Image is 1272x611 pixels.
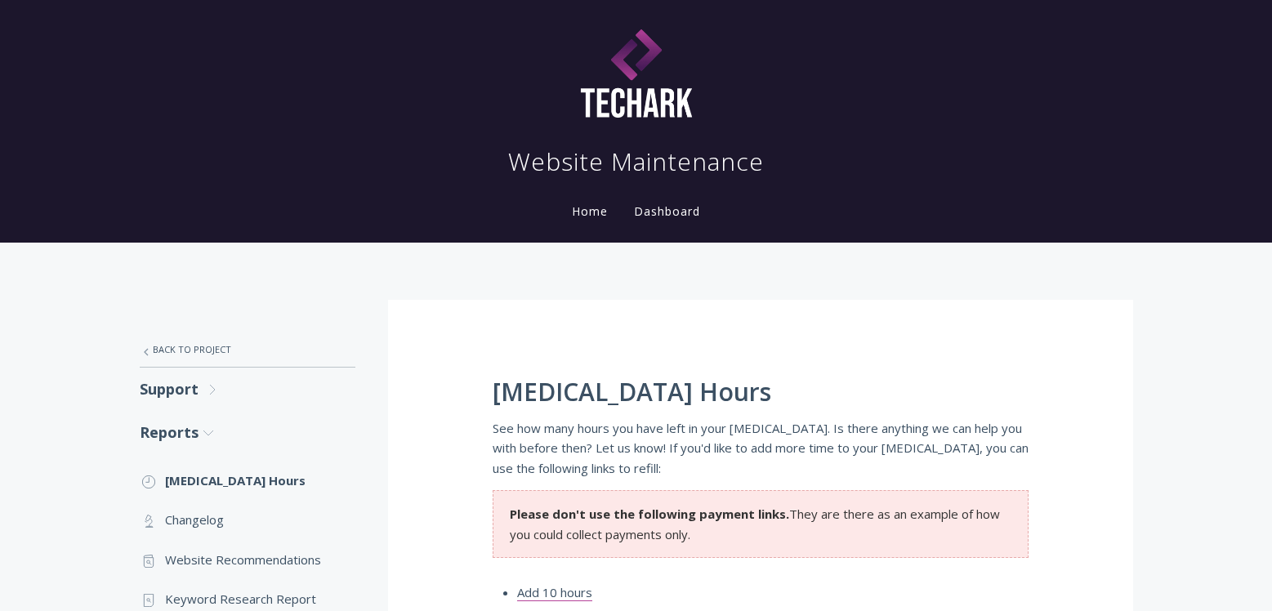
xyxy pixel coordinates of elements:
a: Back to Project [140,332,355,367]
a: Dashboard [631,203,703,219]
a: Home [569,203,611,219]
a: Add 10 hours [517,584,592,601]
a: Changelog [140,500,355,539]
section: They are there as an example of how you could collect payments only. [493,490,1029,558]
p: See how many hours you have left in your [MEDICAL_DATA]. Is there anything we can help you with b... [493,418,1029,478]
strong: Please don't use the following payment links. [510,506,789,522]
h1: Website Maintenance [508,145,764,178]
a: [MEDICAL_DATA] Hours [140,461,355,500]
a: Support [140,368,355,411]
h1: [MEDICAL_DATA] Hours [493,378,1029,406]
a: Website Recommendations [140,540,355,579]
a: Reports [140,411,355,454]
